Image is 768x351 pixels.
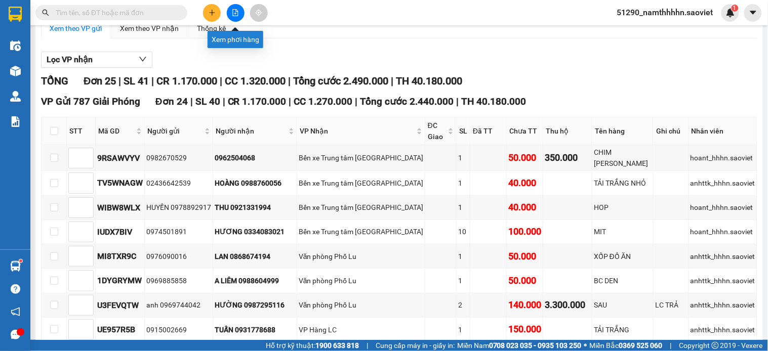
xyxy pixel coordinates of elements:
div: anhttk_hhhn.saoviet [691,251,755,262]
span: Hỗ trợ kỹ thuật: [266,340,359,351]
div: 50.000 [508,274,541,288]
div: hoant_hhhn.saoviet [691,226,755,237]
span: aim [255,9,262,16]
div: 50.000 [508,151,541,165]
span: copyright [712,342,719,349]
div: BC DEN [594,275,652,286]
span: Tổng cước 2.440.000 [360,96,454,107]
div: LC TRẢ [655,299,687,311]
img: warehouse-icon [10,91,21,102]
div: MI8TXR9C [97,250,143,262]
div: 1 [458,275,468,286]
div: A LIÊM 0988604999 [215,275,295,286]
div: XỐP ĐỒ ĂN [594,251,652,262]
th: Ghi chú [654,117,689,145]
span: ĐC Giao [428,120,446,142]
div: Bến xe Trung tâm [GEOGRAPHIC_DATA] [299,226,423,237]
span: Miền Nam [457,340,582,351]
span: CC 1.320.000 [225,75,286,87]
div: 0915002669 [146,324,211,335]
span: | [223,96,225,107]
div: CHIM [PERSON_NAME] [594,147,652,169]
div: anh 0969744042 [146,299,211,311]
div: HOÀNG 0988760056 [215,178,295,189]
span: ⚪️ [584,343,587,347]
span: message [11,330,20,339]
div: 1 [458,152,468,163]
div: anhttk_hhhn.saoviet [691,275,755,286]
div: WIBW8WLX [97,201,143,214]
div: anhttk_hhhn.saoviet [691,324,755,335]
span: down [139,55,147,63]
div: hoant_hhhn.saoviet [691,202,755,213]
span: | [190,96,193,107]
strong: 0708 023 035 - 0935 103 250 [489,341,582,349]
img: icon-new-feature [726,8,735,17]
th: Thu hộ [543,117,592,145]
div: 150.000 [508,322,541,336]
span: Người nhận [216,125,287,137]
div: 1 [458,324,468,335]
button: Lọc VP nhận [41,52,152,68]
div: 0962504068 [215,152,295,163]
img: logo-vxr [9,7,22,22]
div: HƯƠNG 0334083021 [215,226,295,237]
td: VP Hàng LC [297,318,425,342]
div: 40.000 [508,176,541,190]
span: | [670,340,672,351]
td: 1DYGRYMW [96,269,145,293]
td: TV5WNAGW [96,171,145,195]
td: 9RSAWVYV [96,145,145,171]
span: Lọc VP nhận [47,53,93,66]
span: | [355,96,358,107]
th: Tên hàng [592,117,654,145]
td: WIBW8WLX [96,196,145,220]
span: Cung cấp máy in - giấy in: [376,340,455,351]
span: Đơn 24 [155,96,188,107]
span: 51290_namthhhhn.saoviet [609,6,721,19]
div: Văn phòng Phố Lu [299,275,423,286]
div: 1DYGRYMW [97,274,143,287]
div: UE957R5B [97,323,143,336]
div: VP Hàng LC [299,324,423,335]
span: search [42,9,49,16]
img: warehouse-icon [10,261,21,272]
td: U3FEVQTW [96,293,145,318]
div: anhttk_hhhn.saoviet [691,299,755,311]
div: MIT [594,226,652,237]
div: anhttk_hhhn.saoviet [691,178,755,189]
span: plus [209,9,216,16]
span: | [151,75,154,87]
span: question-circle [11,284,20,294]
button: plus [203,4,221,22]
div: 02436642539 [146,178,211,189]
td: Bến xe Trung tâm Lào Cai [297,220,425,244]
button: aim [250,4,268,22]
strong: 0369 525 060 [619,341,663,349]
button: file-add [227,4,245,22]
div: Văn phòng Phố Lu [299,251,423,262]
sup: 1 [19,259,22,262]
img: warehouse-icon [10,40,21,51]
div: 1 [458,178,468,189]
td: IUDX7BIV [96,220,145,244]
span: Tổng cước 2.490.000 [293,75,388,87]
span: | [457,96,459,107]
th: Đã TT [470,117,507,145]
strong: 1900 633 818 [315,341,359,349]
div: TẢI TRẮNG NHỎ [594,178,652,189]
div: Thống kê [197,23,226,34]
div: THU 0921331994 [215,202,295,213]
span: | [220,75,222,87]
span: CR 1.170.000 [228,96,287,107]
div: hoant_hhhn.saoviet [691,152,755,163]
td: Văn phòng Phố Lu [297,269,425,293]
div: 2 [458,299,468,311]
div: Xem theo VP nhận [120,23,179,34]
div: Bến xe Trung tâm [GEOGRAPHIC_DATA] [299,152,423,163]
div: IUDX7BIV [97,226,143,238]
div: HƯỜNG 0987295116 [215,299,295,311]
span: file-add [232,9,239,16]
span: Mã GD [98,125,134,137]
div: 100.000 [508,225,541,239]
